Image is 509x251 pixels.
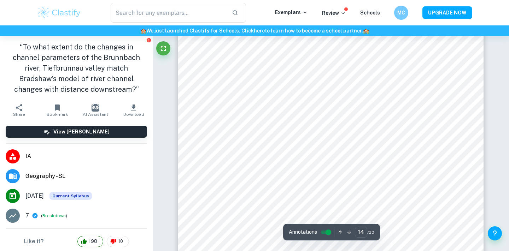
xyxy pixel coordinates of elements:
span: Current Syllabus [49,192,92,200]
a: Schools [360,10,380,16]
h1: “To what extent do the changes in channel parameters of the Brunnbach river, Tiefbrunnau valley m... [6,42,147,95]
span: 198 [85,238,101,245]
h6: We just launched Clastify for Schools. Click to learn how to become a school partner. [1,27,508,35]
span: [DATE] [25,192,44,200]
button: Download [115,100,153,120]
span: Share [13,112,25,117]
span: 🏫 [140,28,146,34]
p: Exemplars [275,8,308,16]
span: IA [25,152,147,161]
h6: View [PERSON_NAME] [53,128,110,136]
span: Annotations [289,228,317,236]
button: UPGRADE NOW [422,6,472,19]
a: here [254,28,265,34]
button: Fullscreen [156,41,170,55]
button: View [PERSON_NAME] [6,126,147,138]
button: Breakdown [42,213,66,219]
div: This exemplar is based on the current syllabus. Feel free to refer to it for inspiration/ideas wh... [49,192,92,200]
div: 10 [107,236,129,247]
button: AI Assistant [76,100,115,120]
span: ( ) [41,213,67,219]
h6: Like it? [24,237,44,246]
span: 🏫 [363,28,369,34]
p: Review [322,9,346,17]
span: AI Assistant [83,112,108,117]
button: Report issue [146,37,151,43]
span: 10 [114,238,127,245]
div: 198 [77,236,103,247]
p: 7 [25,211,29,220]
button: Bookmark [38,100,76,120]
span: Bookmark [47,112,68,117]
button: MC [394,6,408,20]
span: Download [123,112,144,117]
img: AI Assistant [92,104,99,112]
span: Geography - SL [25,172,147,180]
span: / 30 [367,229,374,235]
button: Help and Feedback [488,226,502,240]
h6: MC [397,9,405,17]
img: Clastify logo [37,6,82,20]
input: Search for any exemplars... [111,3,226,23]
